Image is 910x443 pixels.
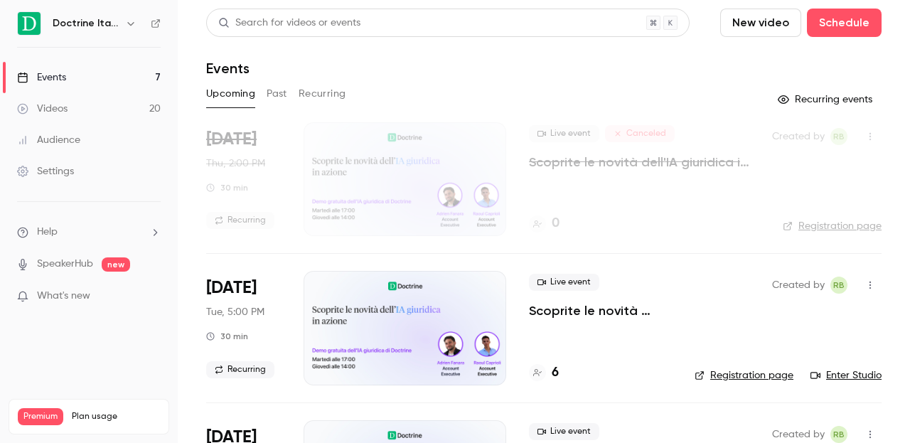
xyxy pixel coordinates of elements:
[529,125,599,142] span: Live event
[529,274,599,291] span: Live event
[720,9,801,37] button: New video
[206,156,265,171] span: Thu, 2:00 PM
[102,257,130,272] span: new
[144,290,161,303] iframe: Noticeable Trigger
[552,363,559,383] h4: 6
[206,271,281,385] div: Oct 21 Tue, 5:00 PM (Europe/Paris)
[206,122,281,236] div: Oct 16 Thu, 2:00 PM (Europe/Paris)
[772,426,825,443] span: Created by
[218,16,360,31] div: Search for videos or events
[267,82,287,105] button: Past
[529,302,672,319] a: Scoprite le novità dell'IA giuridica in azione
[206,128,257,151] span: [DATE]
[17,102,68,116] div: Videos
[771,88,882,111] button: Recurring events
[772,128,825,145] span: Created by
[206,60,250,77] h1: Events
[206,182,248,193] div: 30 min
[17,164,74,178] div: Settings
[206,212,274,229] span: Recurring
[529,154,749,171] a: Scoprite le novità dell'IA giuridica in azione
[807,9,882,37] button: Schedule
[695,368,793,383] a: Registration page
[783,219,882,233] a: Registration page
[206,82,255,105] button: Upcoming
[529,214,560,233] a: 0
[299,82,346,105] button: Recurring
[772,277,825,294] span: Created by
[833,277,845,294] span: RB
[18,12,41,35] img: Doctrine Italia
[18,408,63,425] span: Premium
[37,289,90,304] span: What's new
[37,225,58,240] span: Help
[17,225,161,240] li: help-dropdown-opener
[72,411,160,422] span: Plan usage
[206,305,264,319] span: Tue, 5:00 PM
[206,331,248,342] div: 30 min
[830,426,847,443] span: Romain Ballereau
[833,426,845,443] span: RB
[53,16,119,31] h6: Doctrine Italia
[37,257,93,272] a: SpeakerHub
[206,361,274,378] span: Recurring
[833,128,845,145] span: RB
[605,125,675,142] span: Canceled
[529,423,599,440] span: Live event
[529,363,559,383] a: 6
[830,128,847,145] span: Romain Ballereau
[206,277,257,299] span: [DATE]
[17,70,66,85] div: Events
[830,277,847,294] span: Romain Ballereau
[810,368,882,383] a: Enter Studio
[552,214,560,233] h4: 0
[17,133,80,147] div: Audience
